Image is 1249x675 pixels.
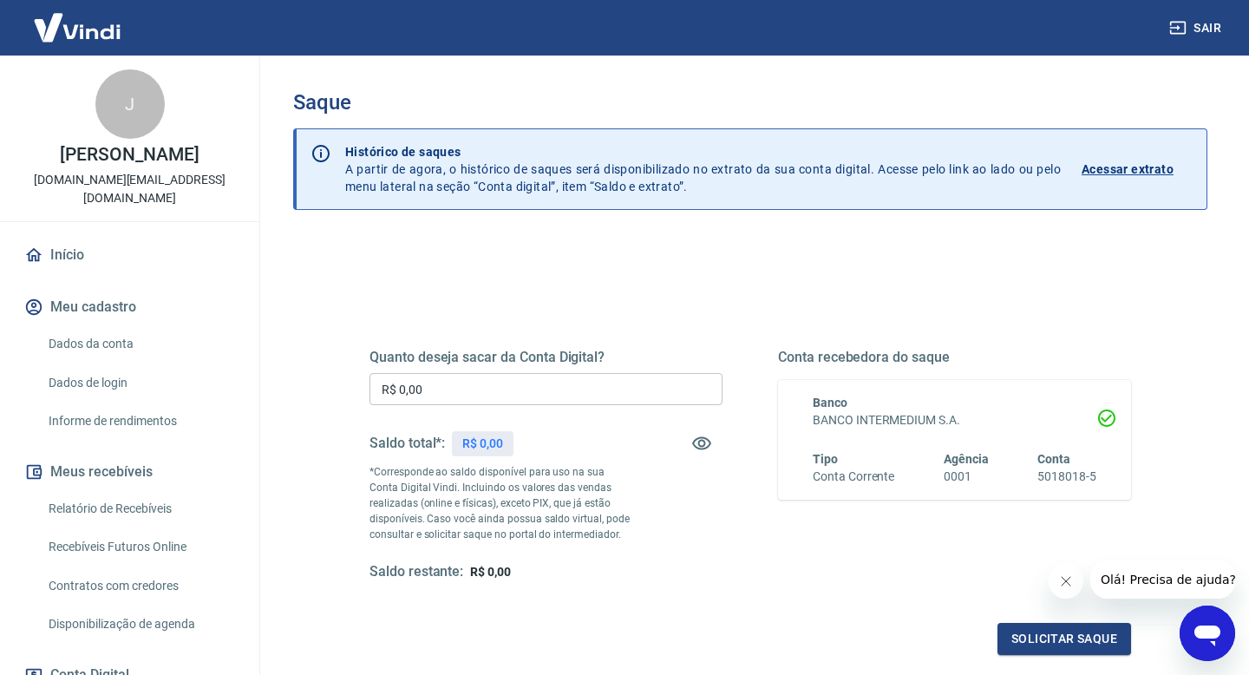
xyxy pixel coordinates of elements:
iframe: Botão para abrir a janela de mensagens [1180,606,1235,661]
button: Solicitar saque [997,623,1131,655]
p: [DOMAIN_NAME][EMAIL_ADDRESS][DOMAIN_NAME] [14,171,245,207]
iframe: Fechar mensagem [1049,564,1083,599]
span: Olá! Precisa de ajuda? [10,12,146,26]
h6: Conta Corrente [813,468,894,486]
button: Meus recebíveis [21,453,239,491]
h6: 5018018-5 [1037,468,1096,486]
img: Vindi [21,1,134,54]
a: Recebíveis Futuros Online [42,529,239,565]
h5: Saldo total*: [369,435,445,452]
p: Histórico de saques [345,143,1061,161]
h5: Saldo restante: [369,563,463,581]
a: Contratos com credores [42,568,239,604]
a: Acessar extrato [1082,143,1193,195]
p: [PERSON_NAME] [60,146,199,164]
a: Dados da conta [42,326,239,362]
span: Tipo [813,452,838,466]
a: Dados de login [42,365,239,401]
h5: Conta recebedora do saque [778,349,1131,366]
p: A partir de agora, o histórico de saques será disponibilizado no extrato da sua conta digital. Ac... [345,143,1061,195]
p: R$ 0,00 [462,435,503,453]
h6: BANCO INTERMEDIUM S.A. [813,411,1096,429]
a: Relatório de Recebíveis [42,491,239,527]
iframe: Mensagem da empresa [1090,560,1235,599]
p: *Corresponde ao saldo disponível para uso na sua Conta Digital Vindi. Incluindo os valores das ve... [369,464,634,542]
a: Início [21,236,239,274]
a: Informe de rendimentos [42,403,239,439]
h5: Quanto deseja sacar da Conta Digital? [369,349,723,366]
button: Meu cadastro [21,288,239,326]
h3: Saque [293,90,1207,115]
span: Agência [944,452,989,466]
div: J [95,69,165,139]
a: Disponibilização de agenda [42,606,239,642]
p: Acessar extrato [1082,161,1174,178]
span: R$ 0,00 [470,565,511,579]
span: Conta [1037,452,1070,466]
h6: 0001 [944,468,989,486]
button: Sair [1166,12,1228,44]
span: Banco [813,396,847,410]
